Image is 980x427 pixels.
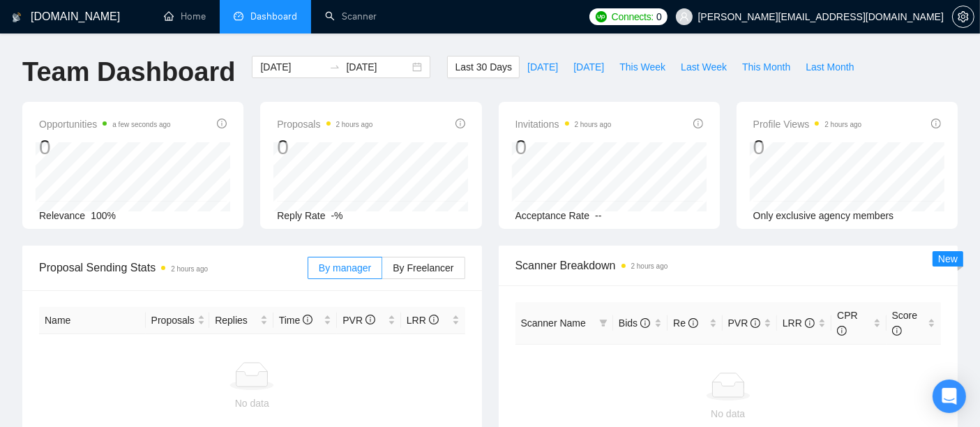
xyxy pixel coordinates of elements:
[952,6,974,28] button: setting
[619,317,650,329] span: Bids
[892,326,902,336] span: info-circle
[260,59,324,75] input: Start date
[520,56,566,78] button: [DATE]
[429,315,439,324] span: info-circle
[515,257,942,274] span: Scanner Breakdown
[599,319,608,327] span: filter
[805,318,815,328] span: info-circle
[217,119,227,128] span: info-circle
[521,406,936,421] div: No data
[673,56,734,78] button: Last Week
[234,11,243,21] span: dashboard
[566,56,612,78] button: [DATE]
[455,119,465,128] span: info-circle
[688,318,698,328] span: info-circle
[952,11,974,22] a: setting
[753,116,862,133] span: Profile Views
[933,380,966,413] div: Open Intercom Messenger
[753,134,862,160] div: 0
[12,6,22,29] img: logo
[640,318,650,328] span: info-circle
[39,259,308,276] span: Proposal Sending Stats
[673,317,698,329] span: Re
[39,307,146,334] th: Name
[342,315,375,326] span: PVR
[329,61,340,73] span: swap-right
[734,56,798,78] button: This Month
[329,61,340,73] span: to
[612,56,673,78] button: This Week
[303,315,312,324] span: info-circle
[209,307,273,334] th: Replies
[612,9,654,24] span: Connects:
[279,315,312,326] span: Time
[325,10,377,22] a: searchScanner
[728,317,761,329] span: PVR
[527,59,558,75] span: [DATE]
[407,315,439,326] span: LRR
[151,313,195,328] span: Proposals
[515,116,612,133] span: Invitations
[681,59,727,75] span: Last Week
[319,262,371,274] span: By manager
[277,134,372,160] div: 0
[619,59,665,75] span: This Week
[277,210,325,221] span: Reply Rate
[742,59,790,75] span: This Month
[679,12,689,22] span: user
[631,262,668,270] time: 2 hours ago
[336,121,373,128] time: 2 hours ago
[515,134,612,160] div: 0
[250,10,297,22] span: Dashboard
[892,310,918,336] span: Score
[215,313,257,328] span: Replies
[824,121,861,128] time: 2 hours ago
[45,396,460,411] div: No data
[515,210,590,221] span: Acceptance Rate
[798,56,861,78] button: Last Month
[39,134,171,160] div: 0
[521,317,586,329] span: Scanner Name
[365,315,375,324] span: info-circle
[164,10,206,22] a: homeHome
[455,59,512,75] span: Last 30 Days
[753,210,894,221] span: Only exclusive agency members
[806,59,854,75] span: Last Month
[171,265,208,273] time: 2 hours ago
[595,210,601,221] span: --
[393,262,453,274] span: By Freelancer
[331,210,343,221] span: -%
[938,253,958,264] span: New
[112,121,170,128] time: a few seconds ago
[346,59,409,75] input: End date
[22,56,235,89] h1: Team Dashboard
[837,326,847,336] span: info-circle
[953,11,974,22] span: setting
[39,116,171,133] span: Opportunities
[575,121,612,128] time: 2 hours ago
[837,310,858,336] span: CPR
[693,119,703,128] span: info-circle
[277,116,372,133] span: Proposals
[146,307,210,334] th: Proposals
[573,59,604,75] span: [DATE]
[596,11,607,22] img: upwork-logo.png
[91,210,116,221] span: 100%
[447,56,520,78] button: Last 30 Days
[931,119,941,128] span: info-circle
[783,317,815,329] span: LRR
[656,9,662,24] span: 0
[751,318,760,328] span: info-circle
[39,210,85,221] span: Relevance
[596,313,610,334] span: filter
